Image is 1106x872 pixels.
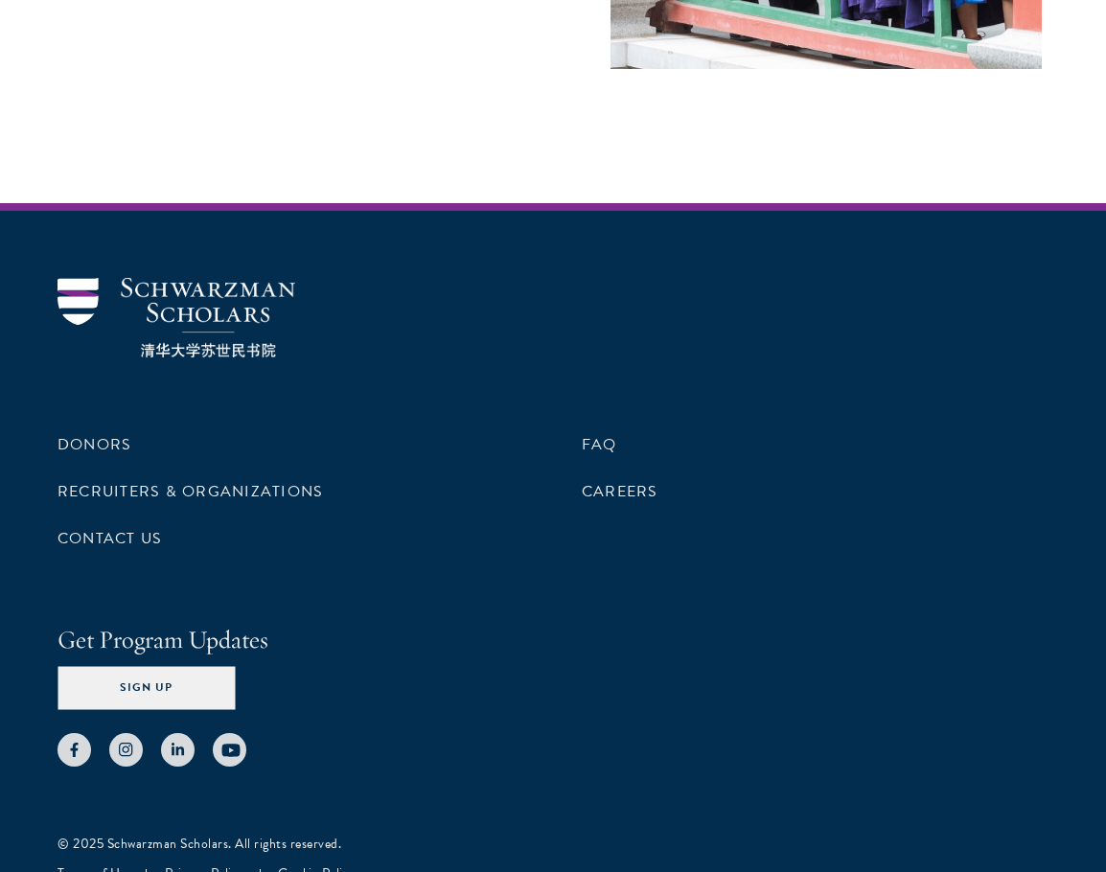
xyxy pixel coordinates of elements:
a: Contact Us [58,527,162,550]
a: FAQ [582,433,617,456]
img: Schwarzman Scholars [58,278,295,357]
div: © 2025 Schwarzman Scholars. All rights reserved. [58,834,1048,854]
h4: Get Program Updates [58,622,1048,658]
a: Donors [58,433,131,456]
a: Careers [582,480,658,503]
button: Sign Up [58,666,235,709]
a: Recruiters & Organizations [58,480,323,503]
